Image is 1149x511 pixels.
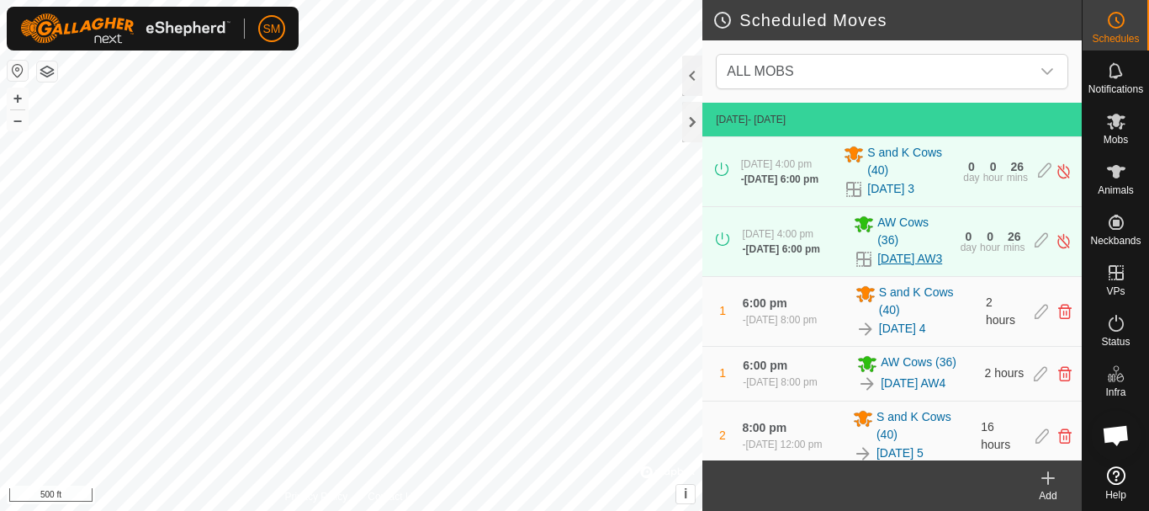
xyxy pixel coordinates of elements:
[746,376,817,388] span: [DATE] 8:00 pm
[712,10,1082,30] h2: Scheduled Moves
[8,110,28,130] button: –
[876,444,924,462] a: [DATE] 5
[965,231,972,242] div: 0
[716,114,748,125] span: [DATE]
[37,61,57,82] button: Map Layers
[1088,84,1143,94] span: Notifications
[741,172,818,187] div: -
[961,242,977,253] div: day
[1106,286,1125,296] span: VPs
[1008,231,1021,242] div: 26
[877,214,950,249] span: AW Cows (36)
[746,243,820,255] span: [DATE] 6:00 pm
[1030,55,1064,88] div: dropdown trigger
[986,295,1015,327] span: 2 hours
[881,354,956,374] span: AW Cows (36)
[741,158,812,170] span: [DATE] 4:00 pm
[985,366,1025,380] span: 2 hours
[263,20,281,38] span: SM
[719,428,726,442] span: 2
[748,114,786,125] span: - [DATE]
[853,444,873,464] img: To
[1014,488,1082,503] div: Add
[743,359,787,372] span: 6:00 pm
[968,161,975,173] div: 0
[285,489,348,504] a: Privacy Policy
[855,319,876,339] img: To
[1056,162,1072,180] img: Turn off schedule move
[8,61,28,81] button: Reset Map
[684,487,687,501] span: i
[743,375,817,390] div: -
[720,55,1030,88] span: ALL MOBS
[983,173,1003,183] div: hour
[1007,173,1028,183] div: mins
[743,242,820,257] div: -
[744,173,818,185] span: [DATE] 6:00 pm
[867,180,914,198] a: [DATE] 3
[879,284,976,319] span: S and K Cows (40)
[719,366,726,380] span: 1
[1105,387,1125,397] span: Infra
[8,88,28,109] button: +
[676,485,695,503] button: i
[867,144,953,179] span: S and K Cows (40)
[987,231,993,242] div: 0
[876,408,971,444] span: S and K Cows (40)
[1011,161,1025,173] div: 26
[719,304,726,317] span: 1
[1083,460,1149,507] a: Help
[1090,236,1141,246] span: Neckbands
[963,173,979,183] div: day
[980,242,1000,253] div: hour
[742,437,822,452] div: -
[981,420,1010,451] span: 16 hours
[879,320,926,338] a: [DATE] 4
[1056,232,1072,250] img: Turn off schedule move
[20,13,230,44] img: Gallagher Logo
[727,64,793,78] span: ALL MOBS
[1003,242,1025,253] div: mins
[990,161,997,173] div: 0
[745,439,822,450] span: [DATE] 12:00 pm
[743,228,813,240] span: [DATE] 4:00 pm
[743,312,817,327] div: -
[1098,185,1134,195] span: Animals
[1091,410,1141,460] div: Open chat
[1101,337,1130,347] span: Status
[1105,490,1126,500] span: Help
[368,489,417,504] a: Contact Us
[746,314,817,326] span: [DATE] 8:00 pm
[881,375,945,392] a: [DATE] AW4
[742,421,786,434] span: 8:00 pm
[1104,135,1128,145] span: Mobs
[1092,34,1139,44] span: Schedules
[857,374,877,394] img: To
[743,296,787,310] span: 6:00 pm
[877,250,942,268] a: [DATE] AW3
